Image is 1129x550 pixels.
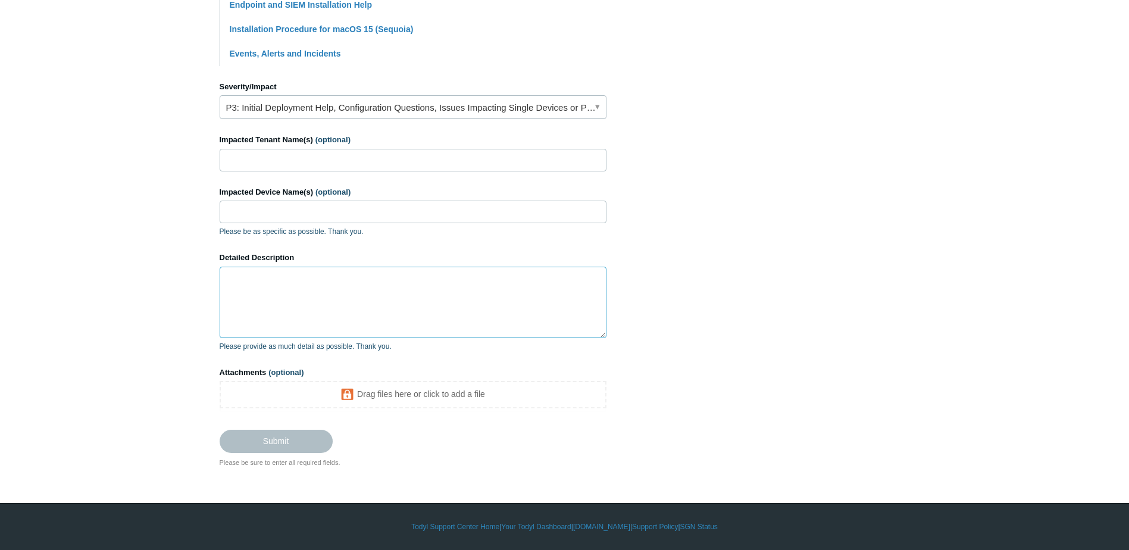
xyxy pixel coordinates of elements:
p: Please be as specific as possible. Thank you. [220,226,606,237]
a: SGN Status [680,521,718,532]
span: (optional) [315,187,351,196]
label: Impacted Device Name(s) [220,186,606,198]
a: [DOMAIN_NAME] [573,521,630,532]
p: Please provide as much detail as possible. Thank you. [220,341,606,352]
a: Installation Procedure for macOS 15 (Sequoia) [230,24,414,34]
span: (optional) [315,135,351,144]
div: | | | | [220,521,910,532]
div: Please be sure to enter all required fields. [220,458,606,468]
a: P3: Initial Deployment Help, Configuration Questions, Issues Impacting Single Devices or Past Out... [220,95,606,119]
label: Attachments [220,367,606,379]
a: Events, Alerts and Incidents [230,49,341,58]
a: Support Policy [632,521,678,532]
a: Todyl Support Center Home [411,521,499,532]
a: Your Todyl Dashboard [501,521,571,532]
label: Impacted Tenant Name(s) [220,134,606,146]
span: (optional) [268,368,304,377]
input: Submit [220,430,333,452]
label: Detailed Description [220,252,606,264]
label: Severity/Impact [220,81,606,93]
